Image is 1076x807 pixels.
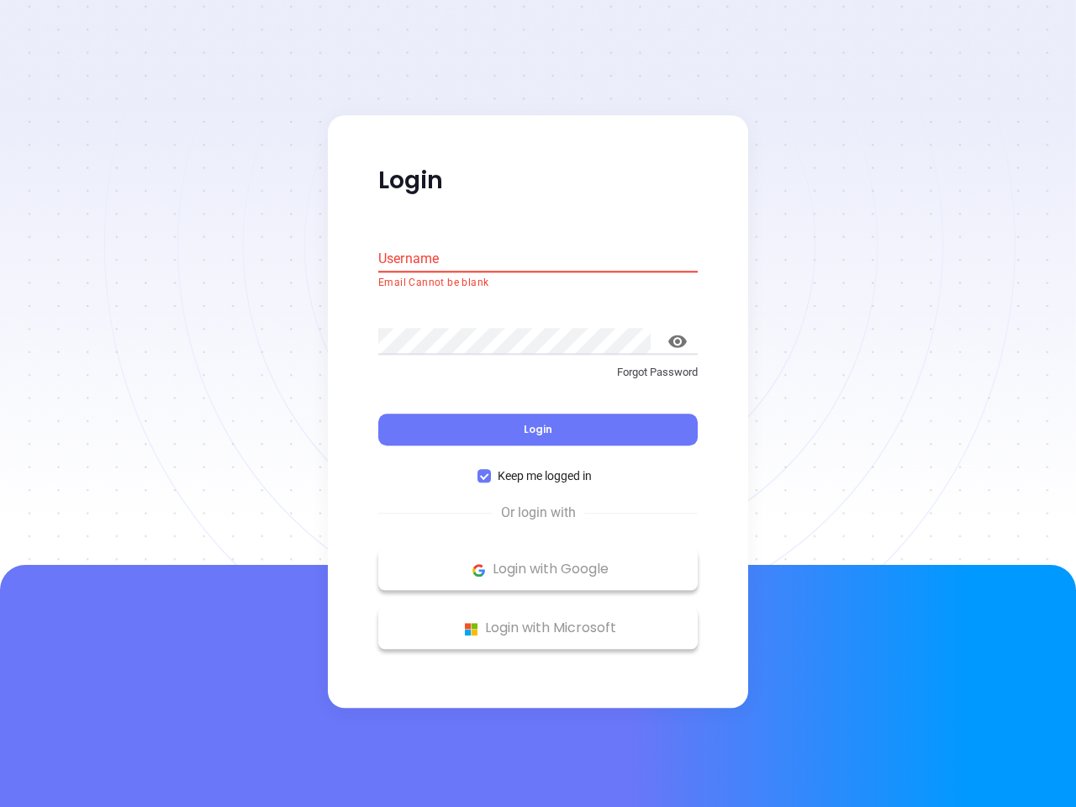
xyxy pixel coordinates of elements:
p: Email Cannot be blank [378,275,698,292]
button: Login [378,414,698,446]
span: Login [524,423,552,437]
span: Or login with [493,504,584,524]
span: Keep me logged in [491,467,599,486]
p: Forgot Password [378,364,698,381]
button: toggle password visibility [657,321,698,361]
p: Login with Microsoft [387,616,689,641]
img: Google Logo [468,560,489,581]
img: Microsoft Logo [461,619,482,640]
button: Microsoft Logo Login with Microsoft [378,608,698,650]
p: Login [378,166,698,196]
p: Login with Google [387,557,689,583]
button: Google Logo Login with Google [378,549,698,591]
a: Forgot Password [378,364,698,394]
